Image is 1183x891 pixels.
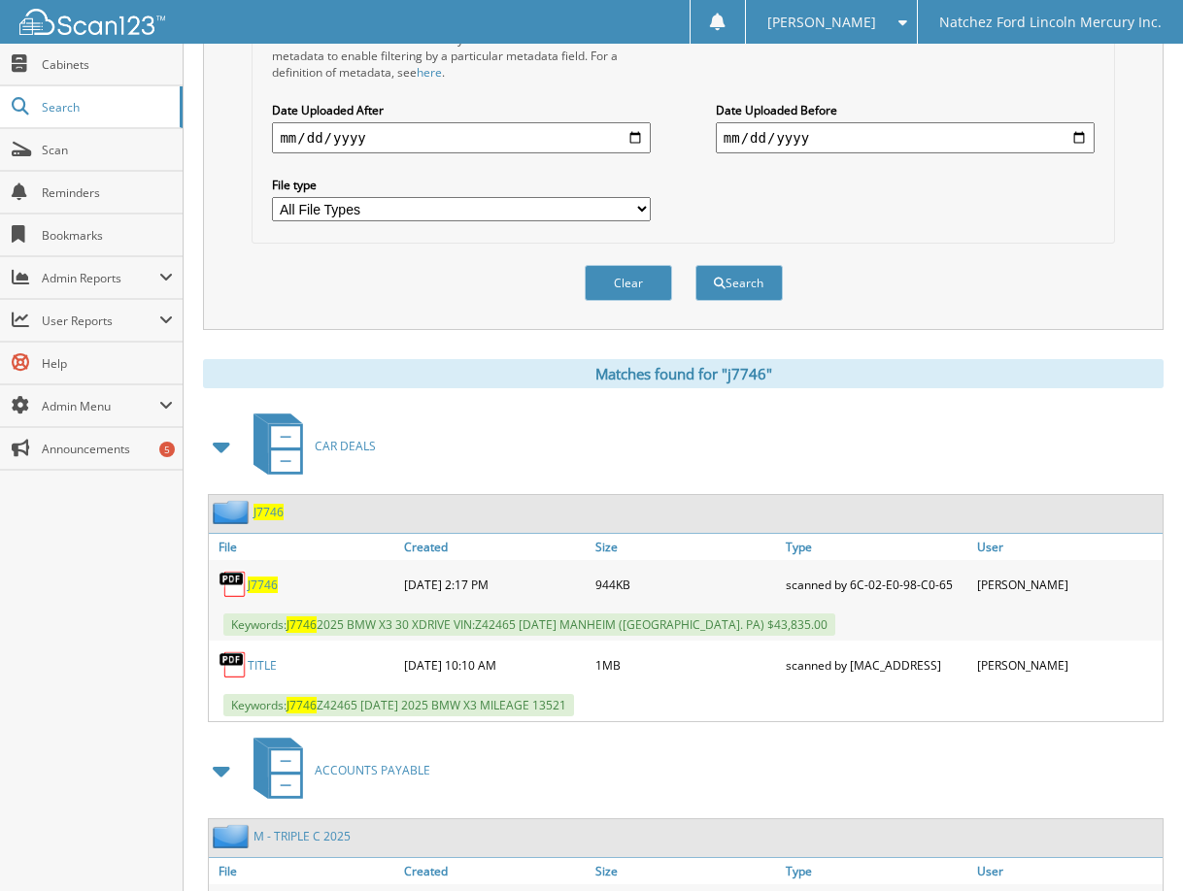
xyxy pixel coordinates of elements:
a: ACCOUNTS PAYABLE [242,732,430,808]
span: Admin Menu [42,398,159,414]
span: ACCOUNTS PAYABLE [315,762,430,778]
label: File type [272,177,651,193]
span: Announcements [42,441,173,457]
img: PDF.png [219,650,248,679]
span: Search [42,99,170,115]
a: Created [399,858,590,884]
div: [DATE] 10:10 AM [399,645,590,684]
span: Keywords: 2025 BMW X3 30 XDRIVE VIN:Z42465 [DATE] MANHEIM ([GEOGRAPHIC_DATA]. PA) $43,835.00 [223,613,835,636]
button: Clear [585,265,672,301]
a: Created [399,534,590,560]
span: J7746 [287,616,317,633]
label: Date Uploaded After [272,102,651,118]
span: Cabinets [42,56,173,73]
a: User [972,534,1163,560]
img: PDF.png [219,570,248,599]
button: Search [695,265,783,301]
span: [PERSON_NAME] [767,16,876,28]
input: end [716,122,1095,153]
span: Keywords: Z42465 [DATE] 2025 BMW X3 MILEAGE 13521 [223,694,574,716]
div: All metadata fields are searched by default. Select a cabinet with metadata to enable filtering b... [272,31,651,81]
a: Size [591,858,781,884]
a: CAR DEALS [242,408,376,484]
a: Type [781,534,971,560]
a: Size [591,534,781,560]
a: User [972,858,1163,884]
a: M - TRIPLE C 2025 [253,828,351,844]
a: J7746 [248,577,278,593]
div: [PERSON_NAME] [972,645,1163,684]
a: TITLE [248,657,277,674]
img: folder2.png [213,500,253,524]
span: CAR DEALS [315,438,376,454]
div: scanned by 6C-02-E0-98-C0-65 [781,565,971,604]
div: [PERSON_NAME] [972,565,1163,604]
a: File [209,858,399,884]
span: Scan [42,142,173,158]
span: Reminders [42,184,173,201]
img: scan123-logo-white.svg [19,9,165,35]
label: Date Uploaded Before [716,102,1095,118]
div: 944KB [591,565,781,604]
a: J7746 [253,504,284,520]
a: Type [781,858,971,884]
span: Bookmarks [42,227,173,244]
span: Natchez Ford Lincoln Mercury Inc. [939,16,1162,28]
input: start [272,122,651,153]
a: here [417,64,442,81]
div: [DATE] 2:17 PM [399,565,590,604]
div: 1MB [591,645,781,684]
div: scanned by [MAC_ADDRESS] [781,645,971,684]
a: File [209,534,399,560]
span: Admin Reports [42,270,159,286]
span: J7746 [287,697,317,713]
iframe: Chat Widget [1086,798,1183,891]
div: 5 [159,442,175,457]
span: User Reports [42,313,159,329]
img: folder2.png [213,824,253,848]
div: Matches found for "j7746" [203,359,1164,388]
span: Help [42,355,173,372]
